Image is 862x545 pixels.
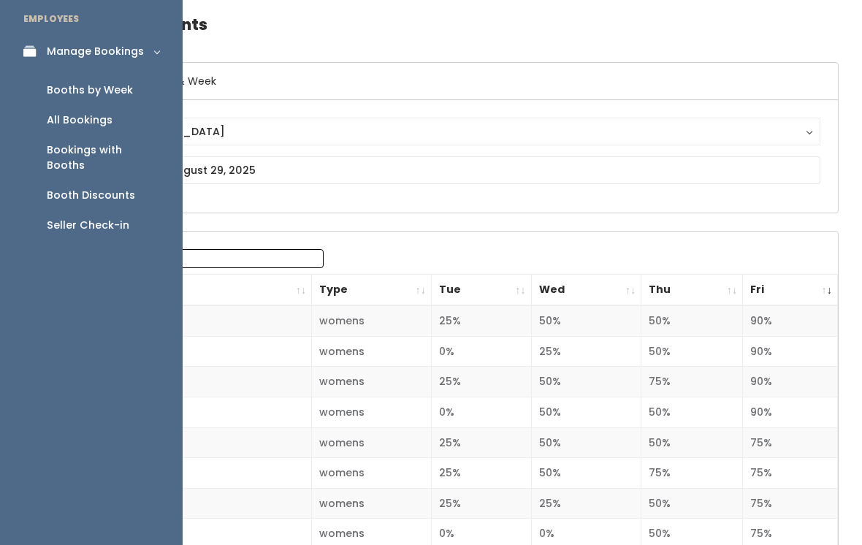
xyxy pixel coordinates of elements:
[431,336,531,367] td: 0%
[312,458,432,489] td: womens
[75,397,312,428] td: 56
[312,427,432,458] td: womens
[47,44,144,59] div: Manage Bookings
[47,188,135,203] div: Booth Discounts
[431,488,531,519] td: 25%
[531,488,641,519] td: 25%
[47,142,159,173] div: Bookings with Booths
[75,4,839,45] h4: Booth Discounts
[531,305,641,336] td: 50%
[312,275,432,306] th: Type: activate to sort column ascending
[431,458,531,489] td: 25%
[75,63,838,100] h6: Select Location & Week
[743,458,838,489] td: 75%
[531,367,641,397] td: 50%
[312,367,432,397] td: womens
[531,336,641,367] td: 25%
[743,397,838,428] td: 90%
[431,397,531,428] td: 0%
[137,249,324,268] input: Search:
[75,458,312,489] td: 7
[743,305,838,336] td: 90%
[75,305,312,336] td: 13
[75,336,312,367] td: 32
[641,458,743,489] td: 75%
[75,275,312,306] th: Booth Number: activate to sort column ascending
[743,367,838,397] td: 90%
[743,275,838,306] th: Fri: activate to sort column ascending
[743,336,838,367] td: 90%
[93,118,820,145] button: [GEOGRAPHIC_DATA]
[743,427,838,458] td: 75%
[431,275,531,306] th: Tue: activate to sort column ascending
[47,83,133,98] div: Booths by Week
[431,427,531,458] td: 25%
[312,488,432,519] td: womens
[531,397,641,428] td: 50%
[531,427,641,458] td: 50%
[431,367,531,397] td: 25%
[75,367,312,397] td: 35
[312,397,432,428] td: womens
[312,305,432,336] td: womens
[743,488,838,519] td: 75%
[107,123,806,140] div: [GEOGRAPHIC_DATA]
[641,427,743,458] td: 50%
[641,367,743,397] td: 75%
[312,336,432,367] td: womens
[641,488,743,519] td: 50%
[93,156,820,184] input: August 23 - August 29, 2025
[531,275,641,306] th: Wed: activate to sort column ascending
[641,336,743,367] td: 50%
[47,218,129,233] div: Seller Check-in
[641,397,743,428] td: 50%
[75,488,312,519] td: 10
[641,275,743,306] th: Thu: activate to sort column ascending
[641,305,743,336] td: 50%
[84,249,324,268] label: Search:
[47,113,112,128] div: All Bookings
[431,305,531,336] td: 25%
[75,427,312,458] td: 6
[531,458,641,489] td: 50%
